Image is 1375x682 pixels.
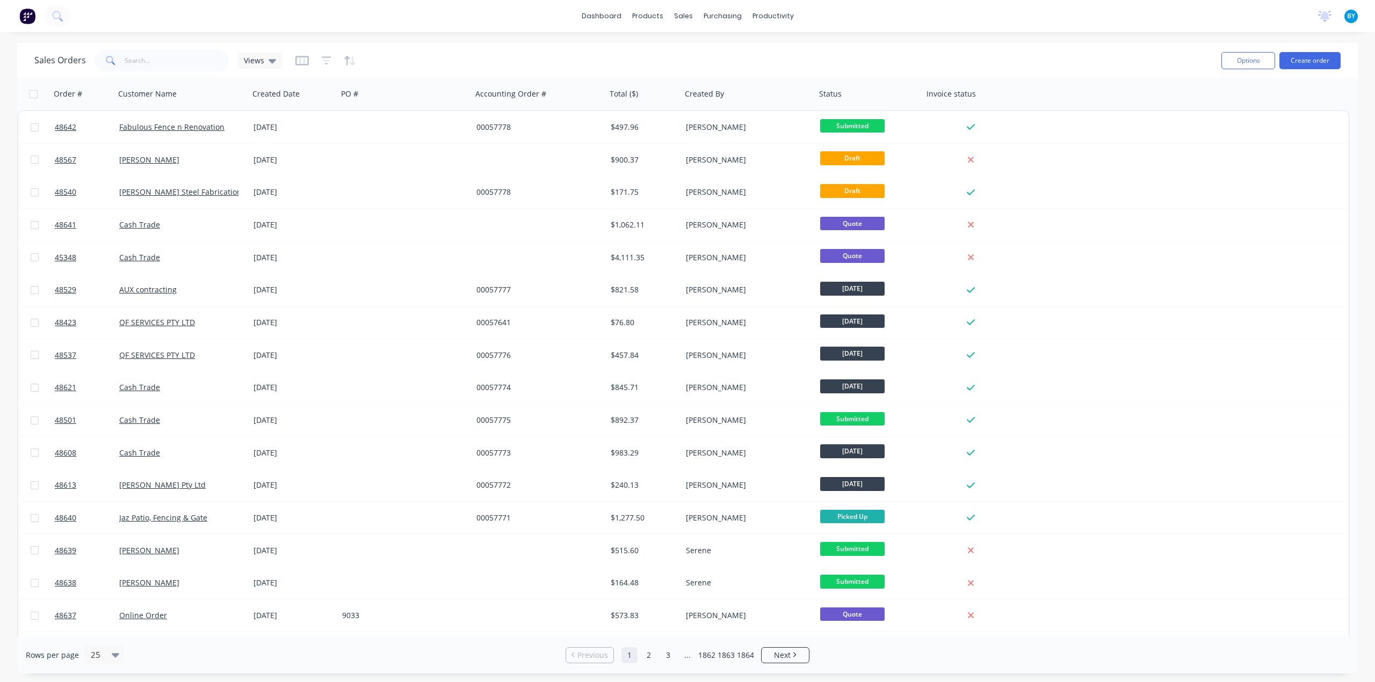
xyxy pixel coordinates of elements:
span: Draft [820,151,885,165]
span: 48567 [55,155,76,165]
div: [DATE] [254,350,334,361]
span: 48640 [55,512,76,523]
div: [PERSON_NAME] [686,350,805,361]
div: productivity [747,8,799,24]
div: 00057772 [476,480,596,490]
a: 48641 [55,209,119,241]
div: [PERSON_NAME] [686,284,805,295]
span: Submitted [820,542,885,555]
span: 45348 [55,252,76,263]
span: 48639 [55,545,76,556]
a: 48637 [55,599,119,632]
a: 48613 [55,469,119,501]
div: [DATE] [254,219,334,230]
div: $515.60 [611,545,674,556]
img: Factory [19,8,35,24]
span: 48540 [55,187,76,197]
a: 48567 [55,144,119,176]
div: [PERSON_NAME] [686,219,805,230]
a: Jaz Patio, Fencing & Gate [119,512,207,523]
span: Draft [820,184,885,197]
input: Search... [125,50,229,71]
span: 48637 [55,610,76,621]
div: [DATE] [254,512,334,523]
div: [DATE] [254,382,334,393]
div: $76.80 [611,317,674,328]
a: Jump forward [679,647,696,663]
div: [PERSON_NAME] [686,480,805,490]
button: Options [1221,52,1275,69]
div: $1,277.50 [611,512,674,523]
div: [DATE] [254,317,334,328]
div: [PERSON_NAME] [686,155,805,165]
a: Cash Trade [119,252,160,262]
a: Page 1 is your current page [621,647,638,663]
a: 48608 [55,437,119,469]
div: [DATE] [254,122,334,133]
div: 00057777 [476,284,596,295]
div: 00057641 [476,317,596,328]
div: 00057775 [476,415,596,426]
a: 45348 [55,241,119,274]
a: 48639 [55,534,119,567]
a: Cash Trade [119,415,160,425]
div: [PERSON_NAME] [686,512,805,523]
span: [DATE] [820,282,885,295]
div: $892.37 [611,415,674,426]
span: [DATE] [820,347,885,360]
span: 48423 [55,317,76,328]
a: [PERSON_NAME] Steel Fabrication [119,187,242,197]
div: PO # [341,89,358,99]
div: $1,062.11 [611,219,674,230]
a: QF SERVICES PTY LTD [119,317,195,327]
div: purchasing [698,8,747,24]
a: [PERSON_NAME] [119,155,179,165]
a: Page 1864 [737,647,754,663]
span: Submitted [820,119,885,133]
div: $821.58 [611,284,674,295]
div: Created By [685,89,724,99]
a: 48636 [55,632,119,664]
a: 48423 [55,306,119,339]
div: [DATE] [254,284,334,295]
span: Next [774,650,791,661]
div: 00057771 [476,512,596,523]
span: 48608 [55,448,76,458]
a: 48640 [55,502,119,534]
ul: Pagination [561,647,814,663]
div: [PERSON_NAME] [686,448,805,458]
a: dashboard [576,8,627,24]
a: Page 1863 [718,647,734,663]
div: $845.71 [611,382,674,393]
div: sales [669,8,698,24]
a: AUX contracting [119,284,177,295]
div: Accounting Order # [475,89,546,99]
a: QF SERVICES PTY LTD [119,350,195,360]
a: 48540 [55,176,119,208]
span: [DATE] [820,379,885,393]
a: [PERSON_NAME] Pty Ltd [119,480,206,490]
span: Quote [820,249,885,262]
div: [DATE] [254,155,334,165]
div: [PERSON_NAME] [686,122,805,133]
div: [PERSON_NAME] [686,610,805,621]
div: [PERSON_NAME] [686,187,805,197]
div: 00057773 [476,448,596,458]
div: Order # [54,89,82,99]
h1: Sales Orders [34,55,86,65]
a: Page 3 [660,647,676,663]
span: Quote [820,217,885,230]
a: 48537 [55,339,119,371]
span: 48501 [55,415,76,426]
div: Invoice status [927,89,976,99]
span: 48613 [55,480,76,490]
div: [DATE] [254,577,334,588]
div: Created Date [252,89,300,99]
div: $171.75 [611,187,674,197]
div: [DATE] [254,415,334,426]
span: 48529 [55,284,76,295]
div: products [627,8,669,24]
span: 48638 [55,577,76,588]
span: Submitted [820,575,885,588]
div: [PERSON_NAME] [686,317,805,328]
